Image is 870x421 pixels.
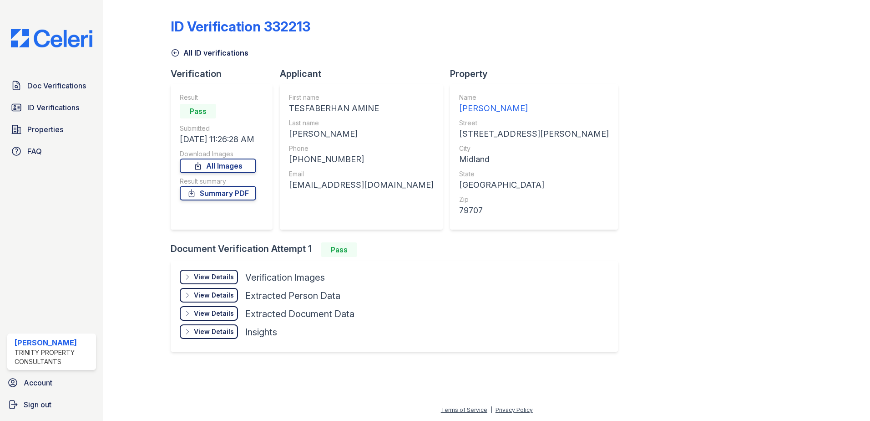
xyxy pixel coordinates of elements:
[7,120,96,139] a: Properties
[180,133,256,146] div: [DATE] 11:26:28 AM
[27,102,79,113] span: ID Verifications
[832,385,861,412] iframe: chat widget
[180,177,256,186] div: Result summary
[459,128,609,140] div: [STREET_ADDRESS][PERSON_NAME]
[245,308,354,320] div: Extracted Document Data
[7,77,96,95] a: Doc Verifications
[7,98,96,117] a: ID Verifications
[289,118,434,128] div: Last name
[459,179,609,191] div: [GEOGRAPHIC_DATA]
[27,124,63,135] span: Properties
[496,406,533,413] a: Privacy Policy
[459,93,609,102] div: Name
[459,195,609,204] div: Zip
[24,399,51,410] span: Sign out
[289,179,434,191] div: [EMAIL_ADDRESS][DOMAIN_NAME]
[180,159,256,173] a: All Images
[289,144,434,153] div: Phone
[459,169,609,179] div: State
[459,144,609,153] div: City
[321,242,357,257] div: Pass
[245,326,277,339] div: Insights
[27,80,86,91] span: Doc Verifications
[4,29,100,47] img: CE_Logo_Blue-a8612792a0a2168367f1c8372b55b34899dd931a85d93a1a3d3e32e68fde9ad4.png
[194,291,234,300] div: View Details
[180,124,256,133] div: Submitted
[24,377,52,388] span: Account
[245,271,325,284] div: Verification Images
[194,272,234,282] div: View Details
[194,327,234,336] div: View Details
[171,18,310,35] div: ID Verification 332213
[15,348,92,366] div: Trinity Property Consultants
[171,242,625,257] div: Document Verification Attempt 1
[4,395,100,414] a: Sign out
[180,186,256,200] a: Summary PDF
[459,93,609,115] a: Name [PERSON_NAME]
[7,142,96,160] a: FAQ
[171,67,280,80] div: Verification
[450,67,625,80] div: Property
[289,153,434,166] div: [PHONE_NUMBER]
[289,169,434,179] div: Email
[280,67,450,80] div: Applicant
[245,289,340,302] div: Extracted Person Data
[289,93,434,102] div: First name
[459,102,609,115] div: [PERSON_NAME]
[441,406,487,413] a: Terms of Service
[180,104,216,118] div: Pass
[180,149,256,159] div: Download Images
[459,153,609,166] div: Midland
[15,337,92,348] div: [PERSON_NAME]
[180,93,256,102] div: Result
[459,204,609,217] div: 79707
[4,374,100,392] a: Account
[194,309,234,318] div: View Details
[27,146,42,157] span: FAQ
[289,128,434,140] div: [PERSON_NAME]
[289,102,434,115] div: TESFABERHAN AMINE
[171,47,248,58] a: All ID verifications
[491,406,492,413] div: |
[459,118,609,128] div: Street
